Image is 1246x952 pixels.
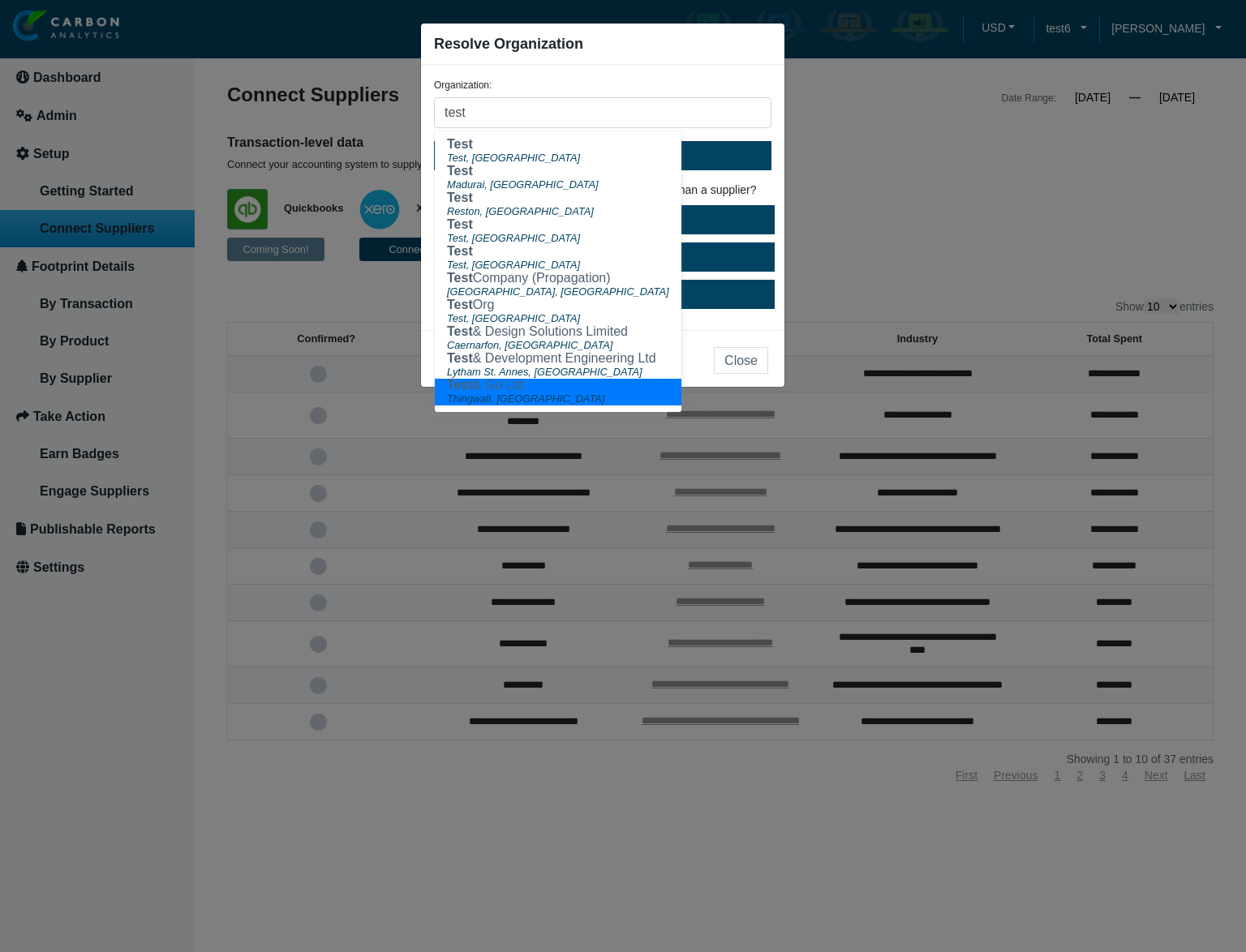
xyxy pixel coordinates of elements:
input: Enter your last name [21,150,296,186]
span: Test [447,244,473,258]
span: Lytham St. Annes, [GEOGRAPHIC_DATA] [447,366,642,378]
ngb-highlight: Org [447,298,494,311]
input: Enter company name [434,97,771,128]
em: Submit [238,500,294,521]
span: Reston, [GEOGRAPHIC_DATA] [447,205,594,217]
ngb-highlight: & Go Ltd [447,378,524,392]
span: Test [447,298,473,311]
span: Test [447,217,473,231]
span: Test [447,164,473,178]
span: Test, [GEOGRAPHIC_DATA] [447,232,580,244]
ngb-highlight: & Development Engineering Ltd [447,351,656,365]
label: Organization: [434,79,492,91]
span: [GEOGRAPHIC_DATA], [GEOGRAPHIC_DATA] [447,285,669,298]
h5: Resolve Organization [434,36,583,51]
span: Test, [GEOGRAPHIC_DATA] [447,312,580,324]
span: Test [447,191,473,204]
ngb-highlight: Company (Propagation) [447,271,611,285]
span: Caernarfon, [GEOGRAPHIC_DATA] [447,339,612,351]
span: Test, [GEOGRAPHIC_DATA] [447,259,580,271]
span: Thingwall, [GEOGRAPHIC_DATA] [447,392,604,405]
button: Close [714,347,768,374]
span: Test [447,137,473,151]
ngb-highlight: & Design Solutions Limited [447,324,628,338]
div: Minimize live chat window [266,8,305,47]
div: Leave a message [109,91,297,112]
span: Test [447,378,473,392]
span: Test [447,324,473,338]
span: Test [447,271,473,285]
textarea: Type your message and click 'Submit' [21,246,296,486]
span: Madurai, [GEOGRAPHIC_DATA] [447,178,599,191]
input: Enter your email address [21,198,296,234]
span: Test, [GEOGRAPHIC_DATA] [447,152,580,164]
div: Navigation go back [18,89,42,114]
span: Test [447,351,473,365]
